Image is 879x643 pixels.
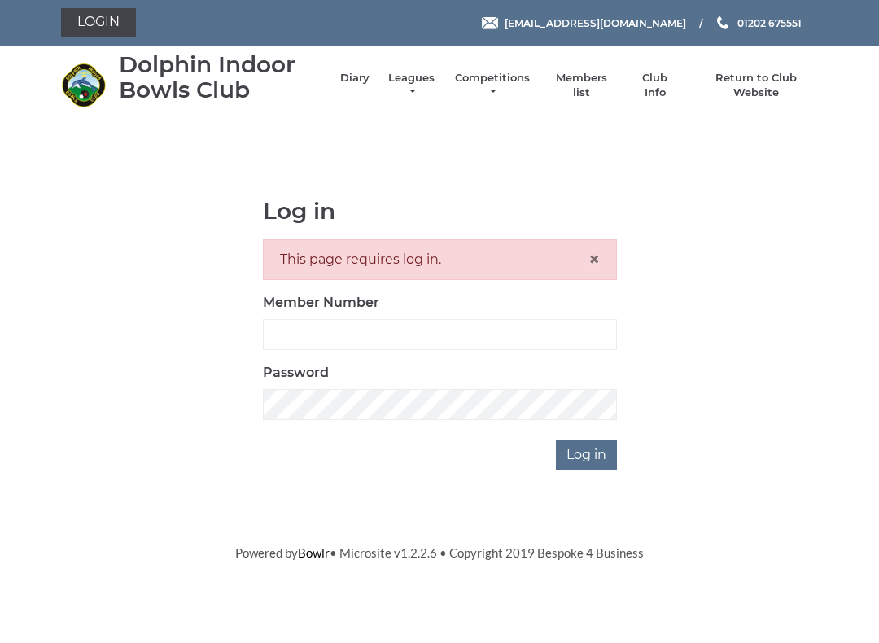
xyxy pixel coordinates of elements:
span: [EMAIL_ADDRESS][DOMAIN_NAME] [505,16,686,28]
a: Return to Club Website [695,71,818,100]
img: Dolphin Indoor Bowls Club [61,63,106,107]
label: Password [263,363,329,383]
h1: Log in [263,199,617,224]
span: × [588,247,600,271]
button: Close [588,250,600,269]
label: Member Number [263,293,379,313]
a: Diary [340,71,370,85]
span: Powered by • Microsite v1.2.2.6 • Copyright 2019 Bespoke 4 Business [235,545,644,560]
a: Members list [547,71,614,100]
a: Bowlr [298,545,330,560]
span: 01202 675551 [737,16,802,28]
input: Log in [556,440,617,470]
img: Email [482,17,498,29]
div: This page requires log in. [263,239,617,280]
a: Email [EMAIL_ADDRESS][DOMAIN_NAME] [482,15,686,31]
a: Leagues [386,71,437,100]
a: Club Info [632,71,679,100]
div: Dolphin Indoor Bowls Club [119,52,324,103]
a: Login [61,8,136,37]
a: Phone us 01202 675551 [715,15,802,31]
img: Phone us [717,16,728,29]
a: Competitions [453,71,531,100]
